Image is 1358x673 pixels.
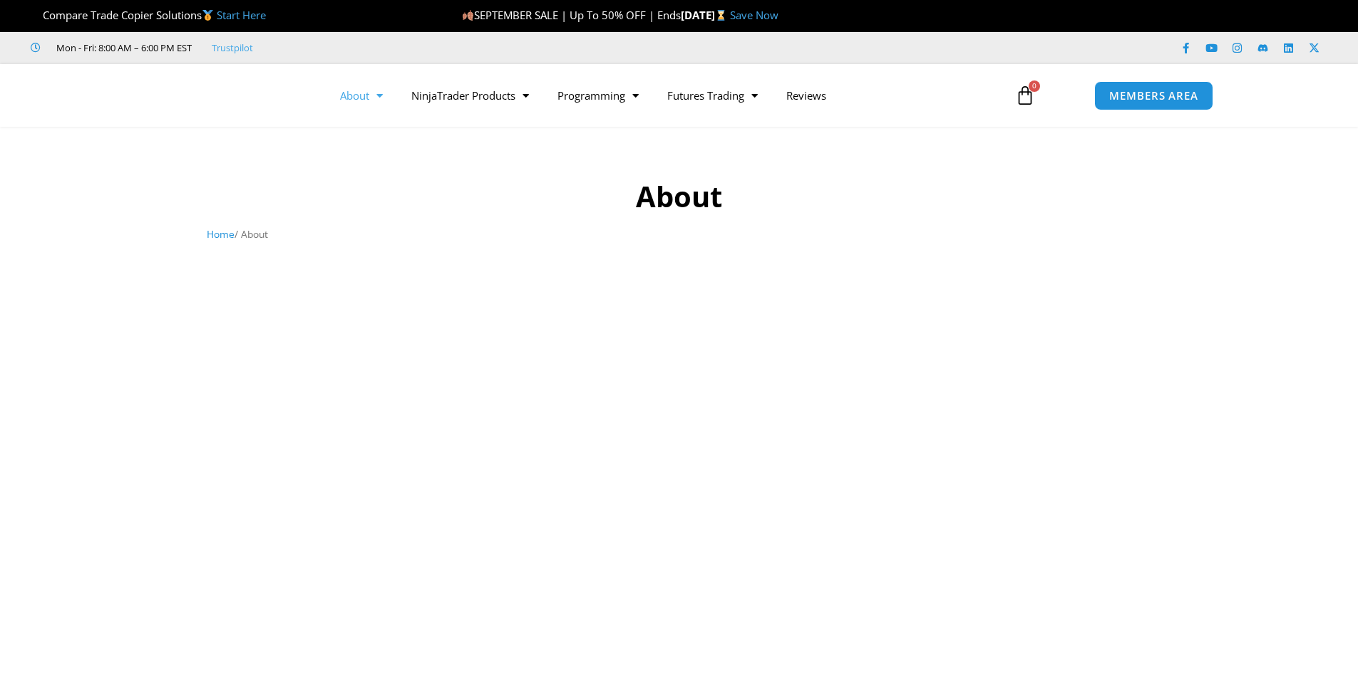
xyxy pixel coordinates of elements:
[326,79,397,112] a: About
[207,225,1151,244] nav: Breadcrumb
[1109,90,1198,101] span: MEMBERS AREA
[994,75,1056,116] a: 0
[207,177,1151,216] h1: About
[397,79,543,112] a: NinjaTrader Products
[326,79,999,112] nav: Menu
[202,10,213,21] img: 🥇
[31,10,42,21] img: 🏆
[212,39,253,56] a: Trustpilot
[1094,81,1213,110] a: MEMBERS AREA
[730,8,778,22] a: Save Now
[462,8,681,22] span: SEPTEMBER SALE | Up To 50% OFF | Ends
[1029,80,1040,92] span: 0
[53,39,192,56] span: Mon - Fri: 8:00 AM – 6:00 PM EST
[31,8,266,22] span: Compare Trade Copier Solutions
[145,70,298,121] img: LogoAI | Affordable Indicators – NinjaTrader
[463,10,473,21] img: 🍂
[653,79,772,112] a: Futures Trading
[207,227,235,241] a: Home
[217,8,266,22] a: Start Here
[772,79,840,112] a: Reviews
[681,8,730,22] strong: [DATE]
[543,79,653,112] a: Programming
[716,10,726,21] img: ⌛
